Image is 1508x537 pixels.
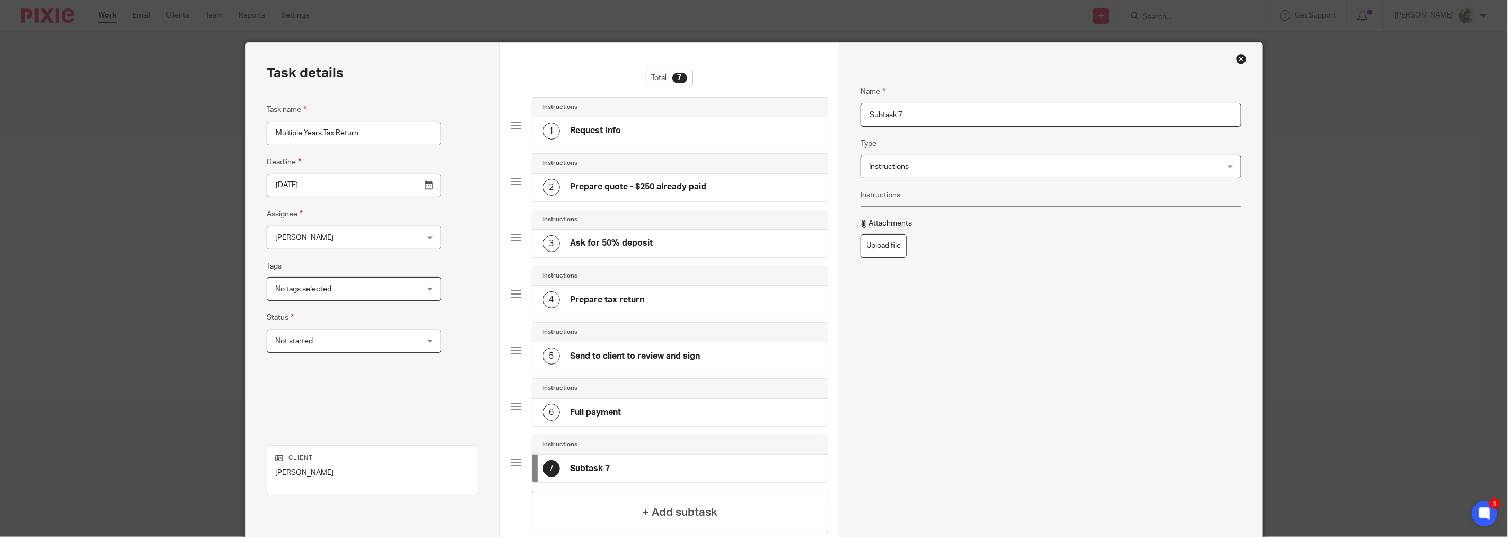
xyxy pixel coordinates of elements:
label: Tags [267,261,282,272]
div: 4 [543,291,560,308]
span: No tags selected [275,285,331,293]
h4: Instructions [543,215,578,224]
input: Use the arrow keys to pick a date [267,174,441,197]
h4: Prepare tax return [571,295,645,306]
h4: Full payment [571,407,621,418]
h4: Send to client to review and sign [571,351,700,362]
h4: Subtask 7 [571,463,610,474]
h4: Instructions [543,272,578,280]
h4: + Add subtask [642,504,717,521]
h4: Request Info [571,125,621,136]
p: [PERSON_NAME] [275,467,470,478]
h4: Instructions [543,384,578,393]
div: 5 [543,348,560,365]
label: Assignee [267,208,303,220]
span: Not started [275,337,313,345]
p: Attachments [861,218,912,229]
span: [PERSON_NAME] [275,234,334,241]
label: Task name [267,103,306,116]
div: Total [646,70,693,86]
label: Status [267,311,294,324]
h4: Instructions [543,328,578,336]
h2: Task details [267,64,344,82]
h4: Ask for 50% deposit [571,238,653,249]
label: Upload file [861,234,907,258]
div: 2 [543,179,560,196]
div: 6 [543,404,560,421]
div: 3 [543,235,560,252]
h4: Prepare quote - $250 already paid [571,181,707,193]
span: Instructions [869,163,909,170]
label: Instructions [861,190,900,201]
div: 7 [672,73,687,83]
p: Client [275,454,470,462]
label: Type [861,138,876,149]
h4: Instructions [543,440,578,449]
div: 7 [543,460,560,477]
label: Name [861,85,885,98]
div: 3 [1489,498,1500,509]
input: Task name [267,122,441,145]
label: Deadline [267,156,301,168]
h4: Instructions [543,159,578,168]
div: Close this dialog window [1236,54,1247,64]
h4: Instructions [543,103,578,111]
div: 1 [543,123,560,140]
